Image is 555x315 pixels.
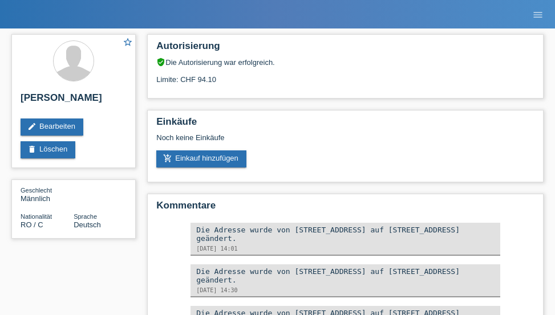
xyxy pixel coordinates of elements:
[74,213,97,220] span: Sprache
[21,186,74,203] div: Männlich
[156,58,534,67] div: Die Autorisierung war erfolgreich.
[27,122,37,131] i: edit
[156,133,534,150] div: Noch keine Einkäufe
[21,141,75,158] a: deleteLöschen
[196,226,495,243] div: Die Adresse wurde von [STREET_ADDRESS] auf [STREET_ADDRESS] geändert.
[123,37,133,47] i: star_border
[21,213,52,220] span: Nationalität
[27,145,37,154] i: delete
[196,267,495,284] div: Die Adresse wurde von [STREET_ADDRESS] auf [STREET_ADDRESS] geändert.
[526,11,549,18] a: menu
[156,40,534,58] h2: Autorisierung
[21,220,43,229] span: Rumänien / C / 10.04.2021
[123,37,133,49] a: star_border
[156,116,534,133] h2: Einkäufe
[163,154,172,163] i: add_shopping_cart
[156,200,534,217] h2: Kommentare
[156,150,246,167] a: add_shopping_cartEinkauf hinzufügen
[74,220,101,229] span: Deutsch
[532,9,544,21] i: menu
[156,67,534,84] div: Limite: CHF 94.10
[196,246,495,252] div: [DATE] 14:01
[21,118,83,136] a: editBearbeiten
[156,58,165,67] i: verified_user
[196,287,495,293] div: [DATE] 14:30
[21,92,127,109] h2: [PERSON_NAME]
[21,187,52,194] span: Geschlecht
